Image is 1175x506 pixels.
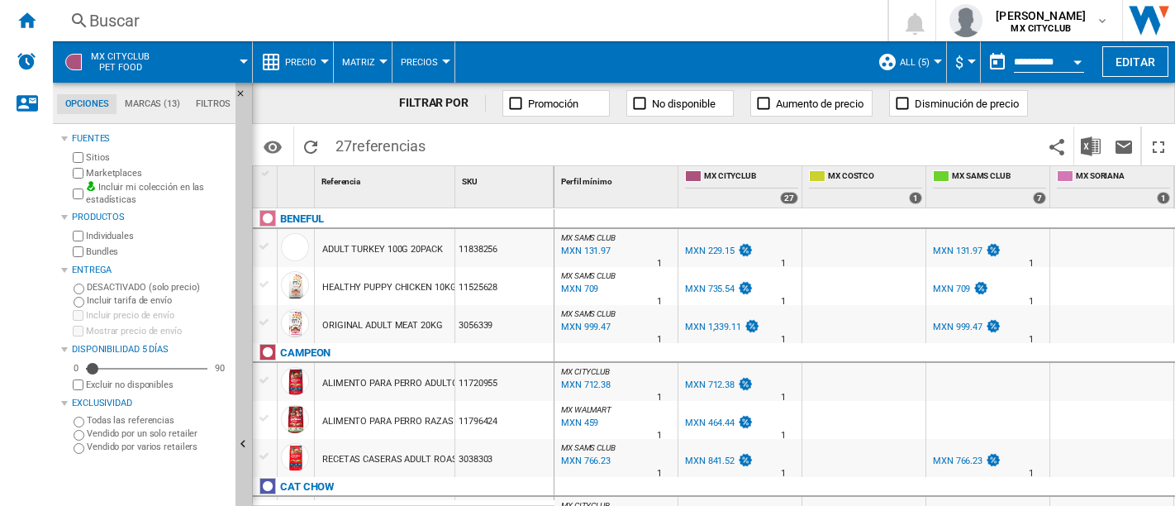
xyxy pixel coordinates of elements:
[930,166,1049,208] div: MX SAMS CLUB 7 offers sold by MX SAMS CLUB
[1029,332,1034,348] div: Tiempo de entrega : 1 día
[878,41,938,83] div: ALL (5)
[86,379,229,391] label: Excluir no disponibles
[1029,255,1034,272] div: Tiempo de entrega : 1 día
[657,427,662,444] div: Tiempo de entrega : 1 día
[87,441,229,453] label: Vendido por varios retailers
[280,209,324,229] div: Haga clic para filtrar por esa marca
[280,477,334,497] div: Haga clic para filtrar por esa marca
[74,297,84,308] input: Incluir tarifa de envío
[750,90,873,117] button: Aumento de precio
[72,132,229,146] div: Fuentes
[828,170,922,184] span: MX COSTCO
[1107,126,1140,165] button: Enviar este reporte por correo electrónico
[657,255,662,272] div: Tiempo de entrega : 1 día
[1074,126,1107,165] button: Descargar en Excel
[528,98,578,110] span: Promoción
[61,41,244,83] div: MX CITYCLUBPet food
[86,167,229,179] label: Marketplaces
[973,281,989,295] img: promotionV3.png
[561,233,616,242] span: MX SAMS CLUB
[1081,136,1101,156] img: excel-24x24.png
[401,41,446,83] button: Precios
[322,231,443,269] div: ADULT TURKEY 100G 20PACK
[117,94,188,114] md-tab-item: Marcas (13)
[1076,170,1170,184] span: MX SORIANA
[652,98,716,110] span: No disponible
[86,181,96,191] img: mysite-bg-18x18.png
[985,453,1001,467] img: promotionV3.png
[776,98,863,110] span: Aumento de precio
[352,137,426,155] span: referencias
[561,271,616,280] span: MX SAMS CLUB
[558,166,678,192] div: Sort None
[955,41,972,83] div: $
[73,231,83,241] input: Individuales
[930,319,1001,336] div: MXN 999.47
[322,365,483,403] div: ALIMENTO PARA PERRO ADULTO 21KG
[704,170,798,184] span: MX CITYCLUB
[985,319,1001,333] img: promotionV3.png
[73,184,83,204] input: Incluir mi colección en las estadísticas
[683,281,754,298] div: MXN 735.54
[561,177,612,186] span: Perfil mínimo
[952,170,1046,184] span: MX SAMS CLUB
[930,243,1001,260] div: MXN 131.97
[211,362,229,375] div: 90
[17,51,36,71] img: alerts-logo.svg
[72,343,229,356] div: Disponibilidad 5 Días
[74,284,84,294] input: DESACTIVADO (solo precio)
[281,166,314,192] div: Sort None
[89,9,844,32] div: Buscar
[86,360,207,377] md-slider: Disponibilidad
[57,94,117,114] md-tab-item: Opciones
[561,405,611,414] span: MX WALMART
[781,294,786,310] div: Tiempo de entrega : 1 día
[561,367,610,376] span: MX CITYCLUB
[261,41,325,83] div: Precio
[737,453,754,467] img: promotionV3.png
[685,418,735,428] div: MXN 464.44
[455,363,554,401] div: 11720955
[985,243,1001,257] img: promotionV3.png
[322,441,596,479] div: RECETAS CASERAS ADULT ROAST MEAT WITH VEGETABLES 25KG
[933,322,982,332] div: MXN 999.47
[559,415,598,432] div: Última actualización : martes, 19 de agosto de 2025 13:34
[930,453,1001,470] div: MXN 766.23
[502,90,610,117] button: Promoción
[955,54,963,71] span: $
[87,414,229,427] label: Todas las referencias
[455,267,554,305] div: 11525628
[626,90,734,117] button: No disponible
[737,243,754,257] img: promotionV3.png
[73,326,83,337] input: Mostrar precio de envío
[933,456,982,466] div: MXN 766.23
[69,362,83,375] div: 0
[561,309,616,318] span: MX SAMS CLUB
[685,284,735,294] div: MXN 735.54
[780,192,798,204] div: 27 offers sold by MX CITYCLUB
[915,98,1019,110] span: Disminución de precio
[744,319,760,333] img: promotionV3.png
[86,246,229,258] label: Bundles
[558,166,678,192] div: Perfil mínimo Sort None
[256,131,289,161] button: Opciones
[933,246,982,256] div: MXN 131.97
[559,453,611,470] div: Última actualización : martes, 19 de agosto de 2025 11:08
[657,389,662,406] div: Tiempo de entrega : 1 día
[73,246,83,257] input: Bundles
[318,166,454,192] div: Referencia Sort None
[737,377,754,391] img: promotionV3.png
[1142,126,1175,165] button: Maximizar
[1029,465,1034,482] div: Tiempo de entrega : 1 día
[455,401,554,439] div: 11796424
[73,310,83,321] input: Incluir precio de envío
[91,41,166,83] button: MX CITYCLUBPet food
[683,377,754,394] div: MXN 712.38
[401,57,438,68] span: Precios
[455,439,554,477] div: 3038303
[73,152,83,163] input: Sitios
[285,57,316,68] span: Precio
[900,57,930,68] span: ALL (5)
[1011,23,1071,34] b: MX CITYCLUB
